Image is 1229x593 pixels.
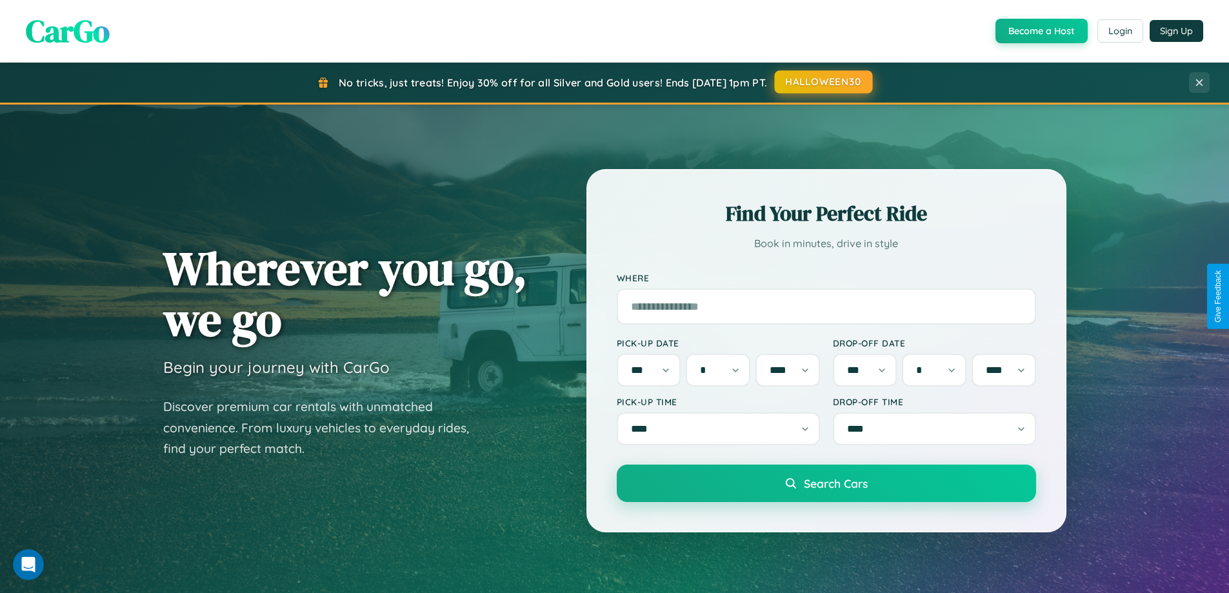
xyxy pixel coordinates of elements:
[163,357,390,377] h3: Begin your journey with CarGo
[804,476,868,490] span: Search Cars
[775,70,873,94] button: HALLOWEEN30
[1097,19,1143,43] button: Login
[163,396,486,459] p: Discover premium car rentals with unmatched convenience. From luxury vehicles to everyday rides, ...
[617,199,1036,228] h2: Find Your Perfect Ride
[339,76,767,89] span: No tricks, just treats! Enjoy 30% off for all Silver and Gold users! Ends [DATE] 1pm PT.
[617,465,1036,502] button: Search Cars
[617,396,820,407] label: Pick-up Time
[1214,270,1223,323] div: Give Feedback
[13,549,44,580] iframe: Intercom live chat
[617,234,1036,253] p: Book in minutes, drive in style
[1150,20,1203,42] button: Sign Up
[833,337,1036,348] label: Drop-off Date
[995,19,1088,43] button: Become a Host
[26,10,110,52] span: CarGo
[617,337,820,348] label: Pick-up Date
[833,396,1036,407] label: Drop-off Time
[163,243,527,345] h1: Wherever you go, we go
[617,272,1036,283] label: Where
